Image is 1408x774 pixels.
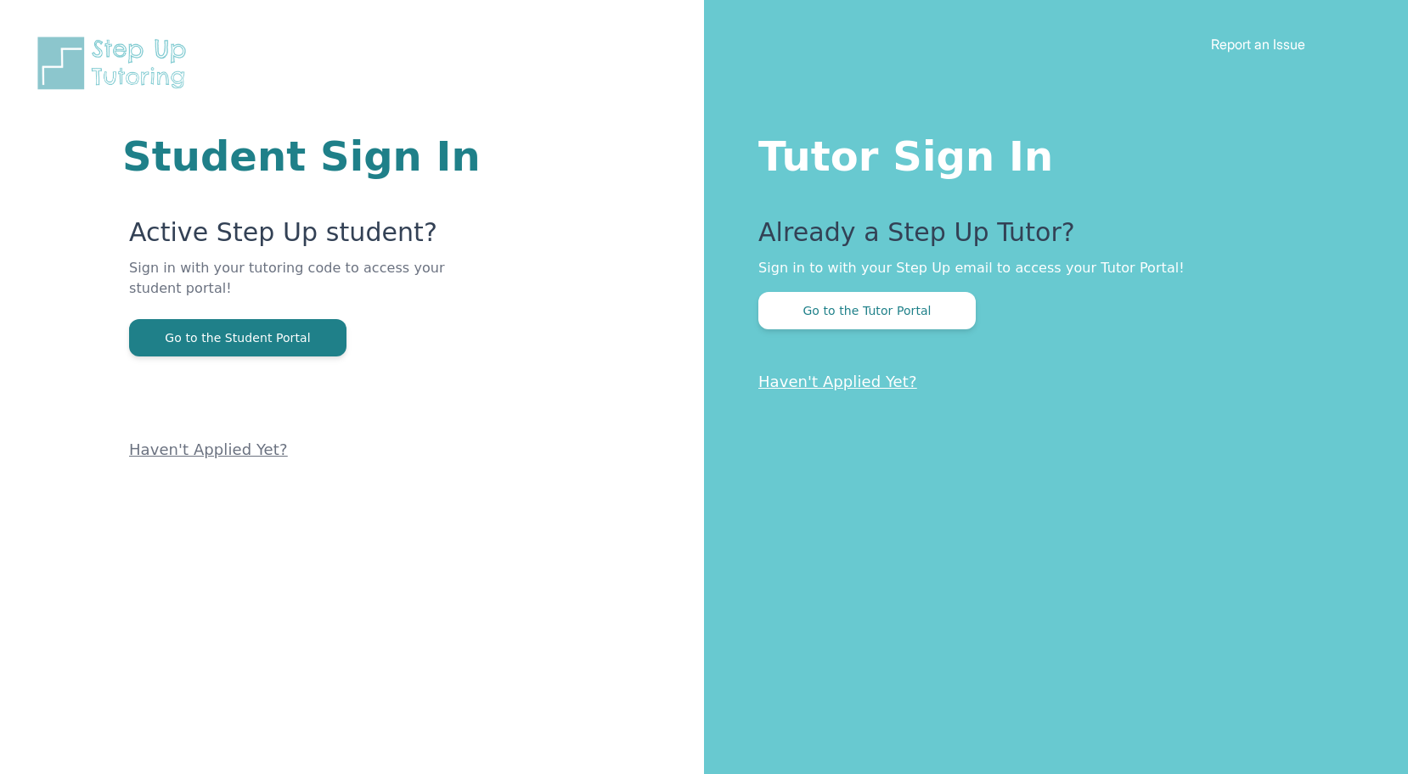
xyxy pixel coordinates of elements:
[758,373,917,390] a: Haven't Applied Yet?
[122,136,500,177] h1: Student Sign In
[129,329,346,345] a: Go to the Student Portal
[34,34,197,93] img: Step Up Tutoring horizontal logo
[758,217,1340,258] p: Already a Step Up Tutor?
[758,302,976,318] a: Go to the Tutor Portal
[129,217,500,258] p: Active Step Up student?
[129,440,288,458] a: Haven't Applied Yet?
[1211,36,1305,53] a: Report an Issue
[758,292,976,329] button: Go to the Tutor Portal
[129,319,346,356] button: Go to the Student Portal
[758,129,1340,177] h1: Tutor Sign In
[129,258,500,319] p: Sign in with your tutoring code to access your student portal!
[758,258,1340,278] p: Sign in to with your Step Up email to access your Tutor Portal!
